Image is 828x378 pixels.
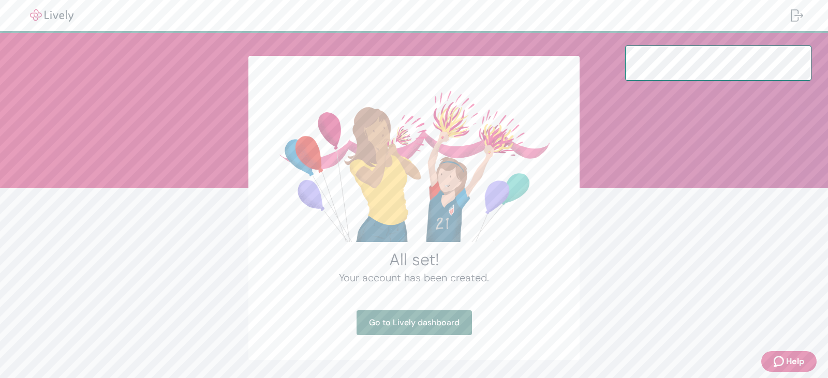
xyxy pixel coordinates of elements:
[774,355,786,368] svg: Zendesk support icon
[357,310,472,335] a: Go to Lively dashboard
[761,351,817,372] button: Zendesk support iconHelp
[273,249,555,270] h2: All set!
[23,9,81,22] img: Lively
[273,270,555,285] h4: Your account has been created.
[782,3,811,28] button: Log out
[786,355,804,368] span: Help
